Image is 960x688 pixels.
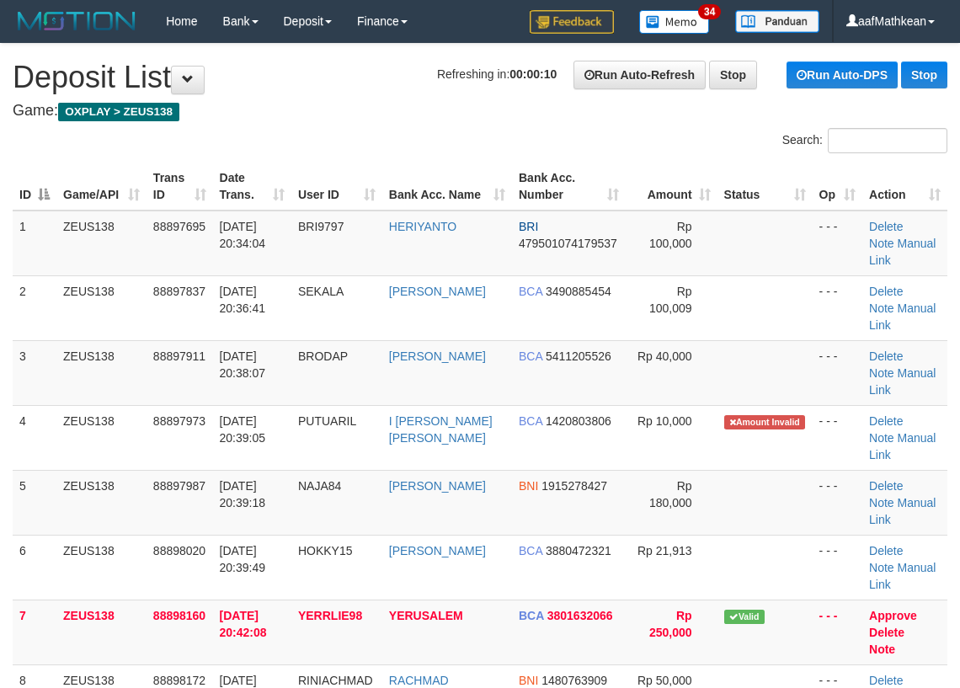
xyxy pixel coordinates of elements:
[530,10,614,34] img: Feedback.jpg
[437,67,557,81] span: Refreshing in:
[546,349,611,363] span: Copy 5411205526 to clipboard
[813,163,862,211] th: Op: activate to sort column ascending
[298,674,373,687] span: RINIACHMAD
[869,414,903,428] a: Delete
[869,237,936,267] a: Manual Link
[869,366,936,397] a: Manual Link
[813,275,862,340] td: - - -
[869,609,917,622] a: Approve
[519,220,538,233] span: BRI
[869,366,894,380] a: Note
[901,61,947,88] a: Stop
[626,163,717,211] th: Amount: activate to sort column ascending
[869,431,894,445] a: Note
[298,349,348,363] span: BRODAP
[717,163,813,211] th: Status: activate to sort column ascending
[649,285,692,315] span: Rp 100,009
[573,61,706,89] a: Run Auto-Refresh
[298,544,353,557] span: HOKKY15
[153,609,205,622] span: 88898160
[869,674,903,687] a: Delete
[869,349,903,363] a: Delete
[389,479,486,493] a: [PERSON_NAME]
[869,301,936,332] a: Manual Link
[220,609,267,639] span: [DATE] 20:42:08
[153,544,205,557] span: 88898020
[813,535,862,600] td: - - -
[813,211,862,276] td: - - -
[649,220,692,250] span: Rp 100,000
[698,4,721,19] span: 34
[869,237,894,250] a: Note
[220,349,266,380] span: [DATE] 20:38:07
[709,61,757,89] a: Stop
[546,414,611,428] span: Copy 1420803806 to clipboard
[787,61,898,88] a: Run Auto-DPS
[735,10,819,33] img: panduan.png
[298,285,344,298] span: SEKALA
[220,479,266,509] span: [DATE] 20:39:18
[13,103,947,120] h4: Game:
[298,479,341,493] span: NAJA84
[298,220,344,233] span: BRI9797
[869,626,904,639] a: Delete
[869,643,895,656] a: Note
[828,128,947,153] input: Search:
[519,414,542,428] span: BCA
[639,10,710,34] img: Button%20Memo.svg
[153,479,205,493] span: 88897987
[869,496,936,526] a: Manual Link
[637,544,692,557] span: Rp 21,913
[637,674,692,687] span: Rp 50,000
[56,470,147,535] td: ZEUS138
[869,544,903,557] a: Delete
[724,610,765,624] span: Valid transaction
[869,220,903,233] a: Delete
[13,535,56,600] td: 6
[541,479,607,493] span: Copy 1915278427 to clipboard
[649,479,692,509] span: Rp 180,000
[213,163,291,211] th: Date Trans.: activate to sort column ascending
[220,414,266,445] span: [DATE] 20:39:05
[862,163,947,211] th: Action: activate to sort column ascending
[813,470,862,535] td: - - -
[389,544,486,557] a: [PERSON_NAME]
[519,674,538,687] span: BNI
[512,163,626,211] th: Bank Acc. Number: activate to sort column ascending
[13,470,56,535] td: 5
[782,128,947,153] label: Search:
[546,285,611,298] span: Copy 3490885454 to clipboard
[147,163,213,211] th: Trans ID: activate to sort column ascending
[58,103,179,121] span: OXPLAY > ZEUS138
[13,8,141,34] img: MOTION_logo.png
[382,163,512,211] th: Bank Acc. Name: activate to sort column ascending
[813,405,862,470] td: - - -
[153,220,205,233] span: 88897695
[56,340,147,405] td: ZEUS138
[220,220,266,250] span: [DATE] 20:34:04
[519,285,542,298] span: BCA
[153,349,205,363] span: 88897911
[869,285,903,298] a: Delete
[13,405,56,470] td: 4
[389,349,486,363] a: [PERSON_NAME]
[56,405,147,470] td: ZEUS138
[56,535,147,600] td: ZEUS138
[13,211,56,276] td: 1
[637,414,692,428] span: Rp 10,000
[389,220,456,233] a: HERIYANTO
[220,285,266,315] span: [DATE] 20:36:41
[869,479,903,493] a: Delete
[813,600,862,664] td: - - -
[13,163,56,211] th: ID: activate to sort column descending
[298,609,362,622] span: YERRLIE98
[547,609,613,622] span: Copy 3801632066 to clipboard
[509,67,557,81] strong: 00:00:10
[519,609,544,622] span: BCA
[298,414,356,428] span: PUTUARIL
[869,301,894,315] a: Note
[724,415,805,429] span: Amount is not matched
[519,544,542,557] span: BCA
[56,163,147,211] th: Game/API: activate to sort column ascending
[519,479,538,493] span: BNI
